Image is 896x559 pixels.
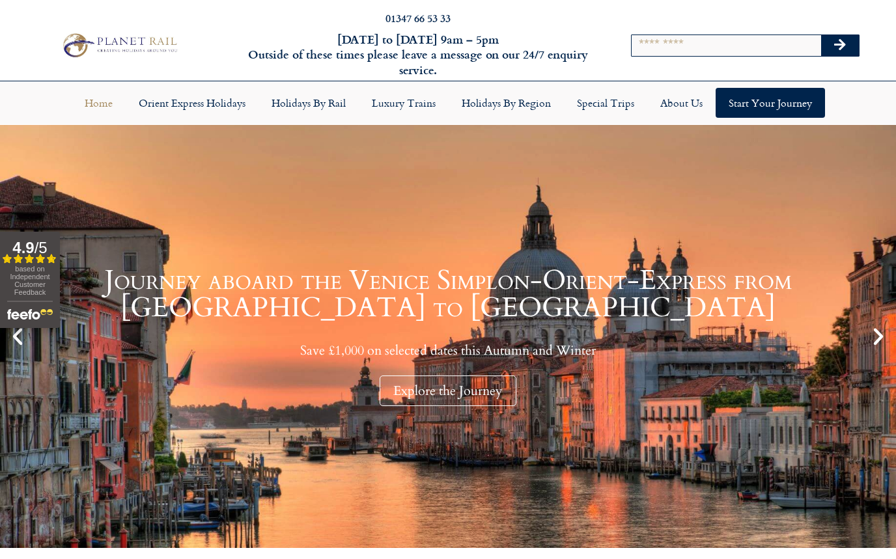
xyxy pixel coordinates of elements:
[821,35,859,56] button: Search
[716,88,825,118] a: Start your Journey
[259,88,359,118] a: Holidays by Rail
[58,31,180,61] img: Planet Rail Train Holidays Logo
[359,88,449,118] a: Luxury Trains
[33,342,863,359] p: Save £1,000 on selected dates this Autumn and Winter
[867,325,889,348] div: Next slide
[380,375,516,406] div: Explore the Journey
[564,88,647,118] a: Special Trips
[647,88,716,118] a: About Us
[126,88,259,118] a: Orient Express Holidays
[7,88,889,118] nav: Menu
[449,88,564,118] a: Holidays by Region
[72,88,126,118] a: Home
[33,267,863,321] h1: Journey aboard the Venice Simplon-Orient-Express from [GEOGRAPHIC_DATA] to [GEOGRAPHIC_DATA]
[7,325,29,348] div: Previous slide
[242,32,594,77] h6: [DATE] to [DATE] 9am – 5pm Outside of these times please leave a message on our 24/7 enquiry serv...
[385,10,451,25] a: 01347 66 53 33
